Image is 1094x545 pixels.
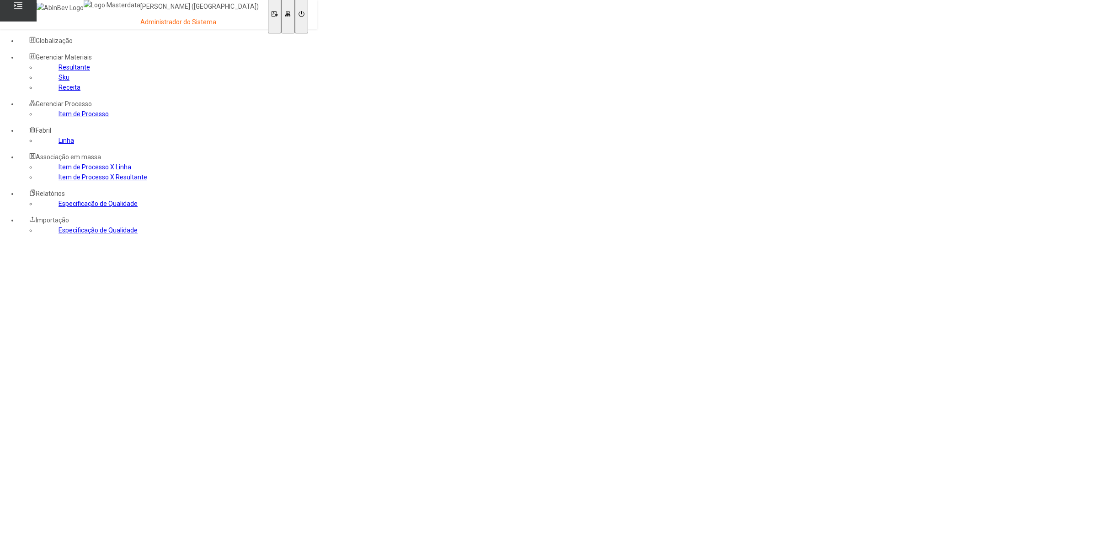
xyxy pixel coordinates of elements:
[59,110,109,118] a: Item de Processo
[37,3,84,13] img: AbInBev Logo
[59,200,138,207] a: Especificação de Qualidade
[59,64,90,71] a: Resultante
[36,190,65,197] span: Relatórios
[36,216,69,224] span: Importação
[59,227,138,234] a: Especificação de Qualidade
[59,137,74,144] a: Linha
[36,127,51,134] span: Fabril
[140,2,259,11] p: [PERSON_NAME] ([GEOGRAPHIC_DATA])
[36,100,92,108] span: Gerenciar Processo
[59,74,69,81] a: Sku
[140,18,259,27] p: Administrador do Sistema
[36,54,92,61] span: Gerenciar Materiais
[36,37,73,44] span: Globalização
[59,173,147,181] a: Item de Processo X Resultante
[59,84,80,91] a: Receita
[36,153,101,161] span: Associação em massa
[59,163,131,171] a: Item de Processo X Linha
